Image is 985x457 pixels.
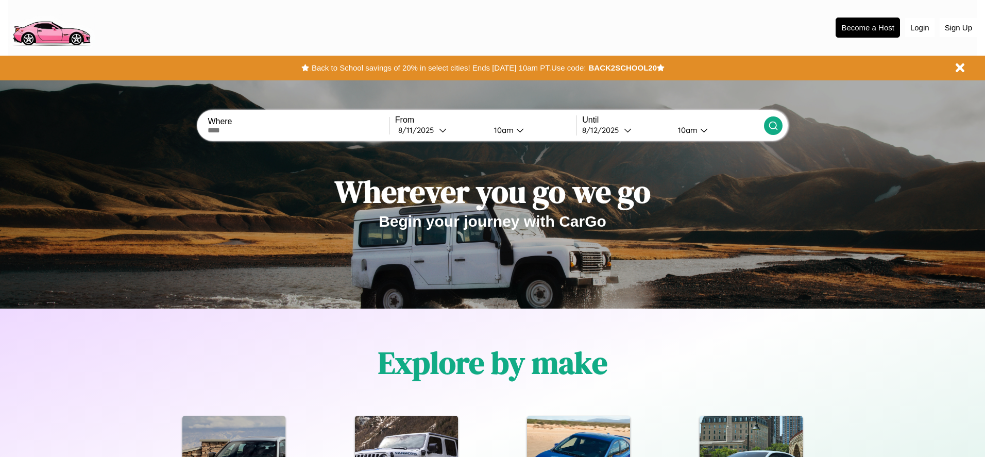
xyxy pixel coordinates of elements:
div: 10am [489,125,516,135]
button: Become a Host [836,18,900,38]
button: Back to School savings of 20% in select cities! Ends [DATE] 10am PT.Use code: [309,61,588,75]
div: 8 / 12 / 2025 [582,125,624,135]
label: Until [582,115,763,125]
label: From [395,115,576,125]
div: 10am [673,125,700,135]
img: logo [8,5,95,48]
div: 8 / 11 / 2025 [398,125,439,135]
button: Sign Up [940,18,977,37]
b: BACK2SCHOOL20 [588,63,657,72]
label: Where [208,117,389,126]
button: 8/11/2025 [395,125,486,136]
button: Login [905,18,935,37]
button: 10am [486,125,576,136]
h1: Explore by make [378,342,607,384]
button: 10am [670,125,763,136]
